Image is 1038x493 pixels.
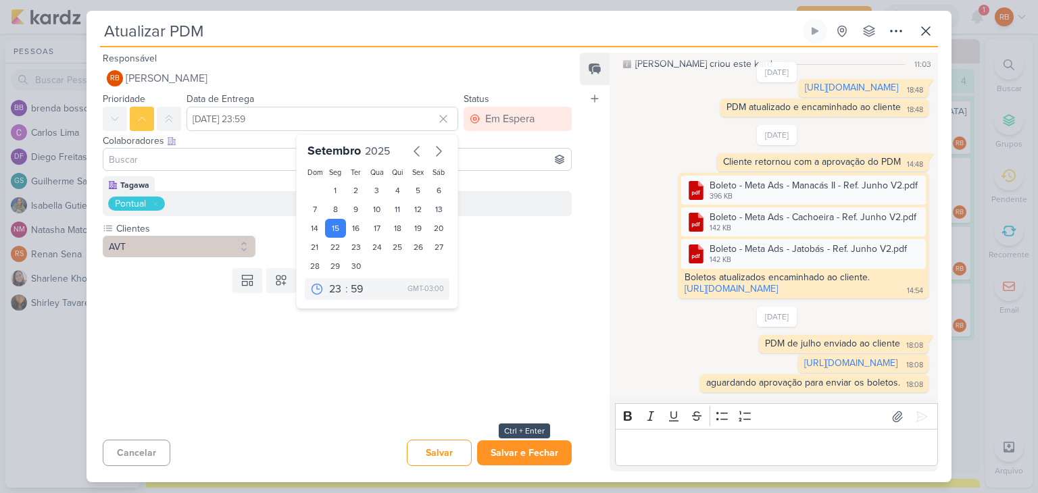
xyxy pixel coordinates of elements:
[110,75,120,82] p: RB
[103,236,255,257] button: AVT
[710,223,916,234] div: 142 KB
[685,283,778,294] a: [URL][DOMAIN_NAME]
[907,159,923,170] div: 14:48
[710,255,907,265] div: 142 KB
[906,360,923,371] div: 18:08
[907,85,923,96] div: 18:48
[345,281,348,297] div: :
[115,222,255,236] label: Clientes
[103,53,157,64] label: Responsável
[107,70,123,86] div: Rogerio Bispo
[366,181,387,200] div: 3
[723,156,901,167] div: Cliente retornou com a aprovação do PDM
[464,93,489,105] label: Status
[407,284,444,294] div: GMT-03:00
[305,219,326,238] div: 14
[307,143,361,158] span: Setembro
[681,239,926,268] div: Boleto - Meta Ads - Jatobás - Ref. Junho V2.pdf
[366,200,387,219] div: 10
[710,210,916,224] div: Boleto - Meta Ads - Cachoeira - Ref. Junho V2.pdf
[428,200,449,219] div: 13
[685,271,870,294] div: Boletos atualizados encaminhado ao cliente.
[366,238,387,257] div: 24
[906,340,923,351] div: 18:08
[387,200,408,219] div: 11
[120,179,149,191] div: Tagawa
[428,181,449,200] div: 6
[810,26,820,36] div: Ligar relógio
[346,219,367,238] div: 16
[710,178,918,192] div: Boleto - Meta Ads - Manacás II - Ref. Junho V2.pdf
[103,440,170,466] button: Cancelar
[305,238,326,257] div: 21
[346,181,367,200] div: 2
[365,145,390,158] span: 2025
[346,200,367,219] div: 9
[615,403,938,430] div: Editor toolbar
[387,181,408,200] div: 4
[907,105,923,115] div: 18:48
[103,134,572,148] div: Colaboradores
[431,167,447,178] div: Sáb
[346,238,367,257] div: 23
[387,219,408,238] div: 18
[907,286,923,296] div: 14:54
[765,338,900,349] div: PDM de julho enviado ao cliente
[710,242,907,256] div: Boleto - Meta Ads - Jatobás - Ref. Junho V2.pdf
[485,111,535,127] div: Em Espera
[115,197,146,211] div: Pontual
[477,440,572,465] button: Salvar e Fechar
[325,238,346,257] div: 22
[681,176,926,205] div: Boleto - Meta Ads - Manacás II - Ref. Junho V2.pdf
[100,19,800,43] input: Kard Sem Título
[407,181,428,200] div: 5
[366,219,387,238] div: 17
[706,377,900,388] div: aguardando aprovação para enviar os boletos.
[428,219,449,238] div: 20
[390,167,405,178] div: Qui
[726,101,901,113] div: PDM atualizado e encaminhado ao cliente
[428,238,449,257] div: 27
[307,167,323,178] div: Dom
[346,257,367,276] div: 30
[305,257,326,276] div: 28
[325,257,346,276] div: 29
[410,167,426,178] div: Sex
[464,107,572,131] button: Em Espera
[615,429,938,466] div: Editor editing area: main
[325,200,346,219] div: 8
[499,423,550,438] div: Ctrl + Enter
[328,167,343,178] div: Seg
[325,219,346,238] div: 15
[635,57,772,71] div: [PERSON_NAME] criou este kard
[906,380,923,390] div: 18:08
[305,200,326,219] div: 7
[103,93,145,105] label: Prioridade
[106,151,568,167] input: Buscar
[681,207,926,236] div: Boleto - Meta Ads - Cachoeira - Ref. Junho V2.pdf
[369,167,385,178] div: Qua
[710,191,918,202] div: 396 KB
[407,238,428,257] div: 26
[325,181,346,200] div: 1
[126,70,207,86] span: [PERSON_NAME]
[407,219,428,238] div: 19
[805,82,898,93] a: [URL][DOMAIN_NAME]
[407,440,472,466] button: Salvar
[387,238,408,257] div: 25
[914,58,931,70] div: 11:03
[187,93,254,105] label: Data de Entrega
[103,66,572,90] button: RB [PERSON_NAME]
[187,107,458,131] input: Select a date
[804,357,897,369] a: [URL][DOMAIN_NAME]
[349,167,364,178] div: Ter
[407,200,428,219] div: 12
